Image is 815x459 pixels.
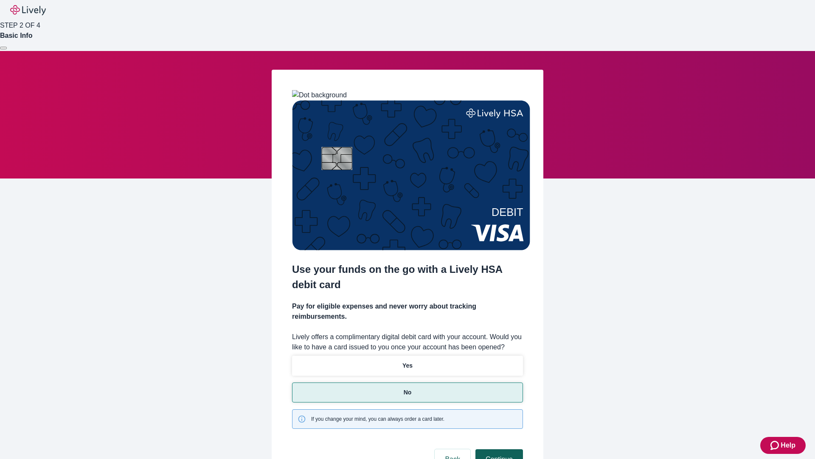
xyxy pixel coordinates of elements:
img: Lively [10,5,46,15]
h2: Use your funds on the go with a Lively HSA debit card [292,262,523,292]
button: Yes [292,356,523,376]
label: Lively offers a complimentary digital debit card with your account. Would you like to have a card... [292,332,523,352]
span: Help [781,440,795,450]
svg: Zendesk support icon [770,440,781,450]
button: No [292,382,523,402]
p: Yes [402,361,413,370]
span: If you change your mind, you can always order a card later. [311,415,444,423]
img: Debit card [292,100,530,250]
button: Zendesk support iconHelp [760,437,806,454]
p: No [404,388,412,397]
h4: Pay for eligible expenses and never worry about tracking reimbursements. [292,301,523,322]
img: Dot background [292,90,347,100]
